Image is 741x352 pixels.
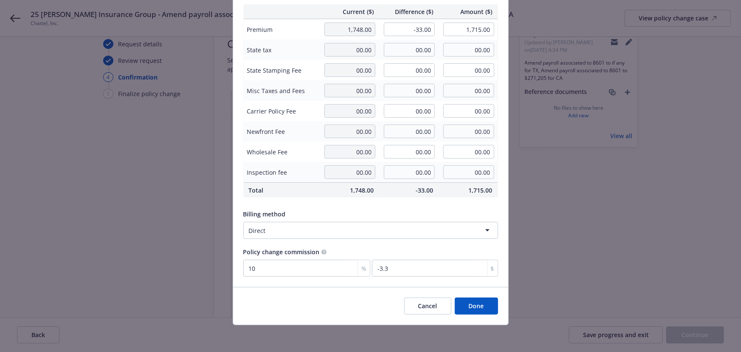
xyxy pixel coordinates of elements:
span: 1,715.00 [443,186,493,195]
span: Misc Taxes and Fees [247,86,316,95]
span: $ [491,264,494,273]
span: Total [249,186,315,195]
span: -33.00 [384,186,433,195]
span: State tax [247,45,316,54]
span: State Stamping Fee [247,66,316,75]
span: 1,748.00 [324,186,374,195]
span: Newfront Fee [247,127,316,136]
span: Current ($) [324,7,374,16]
span: Amount ($) [443,7,493,16]
span: Billing method [243,210,286,218]
span: Policy change commission [243,248,320,256]
button: Cancel [404,298,451,315]
span: Carrier Policy Fee [247,107,316,116]
span: Inspection fee [247,168,316,177]
button: Done [455,298,498,315]
span: % [361,264,366,273]
span: Premium [247,25,316,34]
span: Wholesale Fee [247,148,316,156]
span: Difference ($) [384,7,433,16]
